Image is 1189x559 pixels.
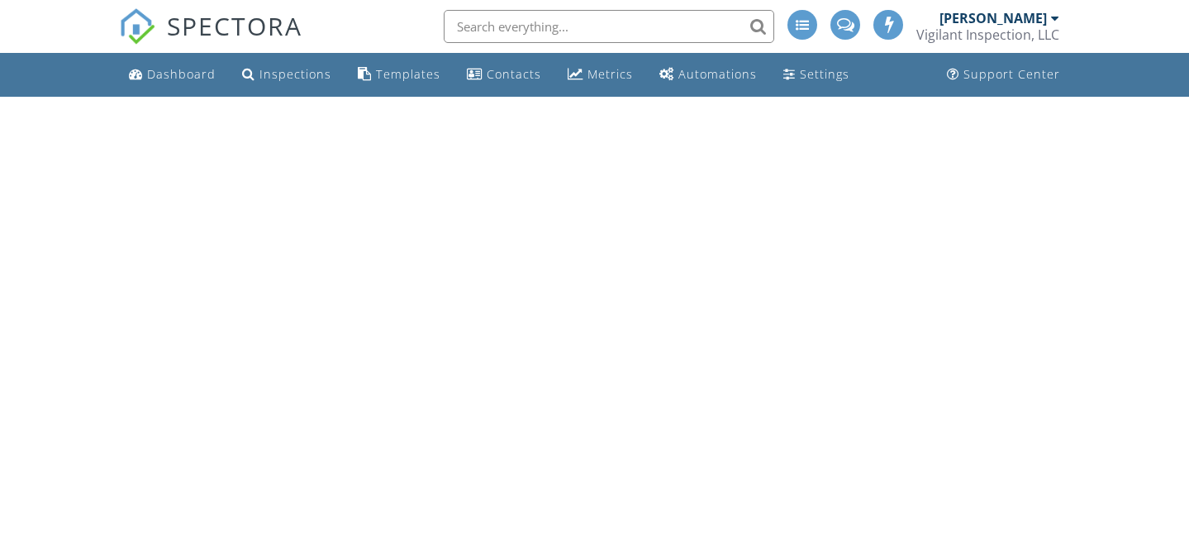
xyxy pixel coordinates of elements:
[167,8,302,43] span: SPECTORA
[587,66,633,82] div: Metrics
[119,22,302,57] a: SPECTORA
[147,66,216,82] div: Dashboard
[561,60,640,90] a: Metrics
[122,60,222,90] a: Dashboard
[259,66,331,82] div: Inspections
[939,10,1047,26] div: [PERSON_NAME]
[800,66,849,82] div: Settings
[963,66,1060,82] div: Support Center
[235,60,338,90] a: Inspections
[119,8,155,45] img: The Best Home Inspection Software - Spectora
[351,60,447,90] a: Templates
[916,26,1059,43] div: Vigilant Inspection, LLC
[376,66,440,82] div: Templates
[940,60,1067,90] a: Support Center
[653,60,763,90] a: Automations (Advanced)
[460,60,548,90] a: Contacts
[444,10,774,43] input: Search everything...
[777,60,856,90] a: Settings
[487,66,541,82] div: Contacts
[678,66,757,82] div: Automations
